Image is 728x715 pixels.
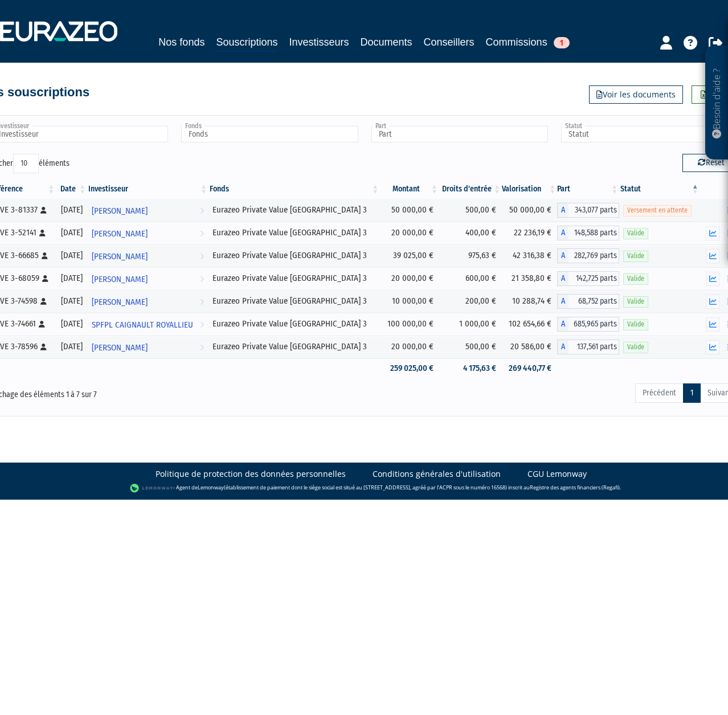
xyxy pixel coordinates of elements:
[557,248,619,263] div: A - Eurazeo Private Value Europe 3
[212,318,376,330] div: Eurazeo Private Value [GEOGRAPHIC_DATA] 3
[683,383,701,403] a: 1
[557,203,619,218] div: A - Eurazeo Private Value Europe 3
[60,295,83,307] div: [DATE]
[569,203,619,218] span: 343,077 parts
[557,226,619,240] div: A - Eurazeo Private Value Europe 3
[439,179,502,199] th: Droits d'entrée: activer pour trier la colonne par ordre croissant
[380,358,439,378] td: 259 025,00 €
[39,230,46,236] i: [Français] Personne physique
[198,484,224,491] a: Lemonway
[87,199,208,222] a: [PERSON_NAME]
[569,248,619,263] span: 282,769 parts
[623,342,648,353] span: Valide
[569,271,619,286] span: 142,725 parts
[87,244,208,267] a: [PERSON_NAME]
[42,275,48,282] i: [Français] Personne physique
[502,267,557,290] td: 21 358,80 €
[92,292,148,313] span: [PERSON_NAME]
[557,340,619,354] div: A - Eurazeo Private Value Europe 3
[439,290,502,313] td: 200,00 €
[439,267,502,290] td: 600,00 €
[87,179,208,199] th: Investisseur: activer pour trier la colonne par ordre croissant
[212,272,376,284] div: Eurazeo Private Value [GEOGRAPHIC_DATA] 3
[40,207,47,214] i: [Français] Personne physique
[557,340,569,354] span: A
[530,484,620,491] a: Registre des agents financiers (Regafi)
[569,294,619,309] span: 68,752 parts
[623,251,648,262] span: Valide
[200,337,204,358] i: Voir l'investisseur
[39,321,45,328] i: [Français] Personne physique
[60,341,83,353] div: [DATE]
[557,248,569,263] span: A
[92,201,148,222] span: [PERSON_NAME]
[380,290,439,313] td: 10 000,00 €
[710,52,723,154] p: Besoin d'aide ?
[60,272,83,284] div: [DATE]
[87,222,208,244] a: [PERSON_NAME]
[554,37,570,48] span: 1
[87,336,208,358] a: [PERSON_NAME]
[289,34,349,50] a: Investisseurs
[200,292,204,313] i: Voir l'investisseur
[200,223,204,244] i: Voir l'investisseur
[502,179,557,199] th: Valorisation: activer pour trier la colonne par ordre croissant
[380,222,439,244] td: 20 000,00 €
[502,313,557,336] td: 102 654,66 €
[619,179,700,199] th: Statut : activer pour trier la colonne par ordre d&eacute;croissant
[439,222,502,244] td: 400,00 €
[380,313,439,336] td: 100 000,00 €
[557,226,569,240] span: A
[60,227,83,239] div: [DATE]
[373,468,501,480] a: Conditions générales d'utilisation
[200,269,204,290] i: Voir l'investisseur
[439,313,502,336] td: 1 000,00 €
[200,201,204,222] i: Voir l'investisseur
[92,269,148,290] span: [PERSON_NAME]
[589,85,683,104] a: Voir les documents
[60,250,83,262] div: [DATE]
[212,250,376,262] div: Eurazeo Private Value [GEOGRAPHIC_DATA] 3
[569,317,619,332] span: 685,965 parts
[92,246,148,267] span: [PERSON_NAME]
[60,204,83,216] div: [DATE]
[216,34,277,52] a: Souscriptions
[87,267,208,290] a: [PERSON_NAME]
[557,271,569,286] span: A
[380,244,439,267] td: 39 025,00 €
[424,34,475,50] a: Conseillers
[527,468,587,480] a: CGU Lemonway
[156,468,346,480] a: Politique de protection des données personnelles
[212,227,376,239] div: Eurazeo Private Value [GEOGRAPHIC_DATA] 3
[557,294,569,309] span: A
[212,295,376,307] div: Eurazeo Private Value [GEOGRAPHIC_DATA] 3
[212,341,376,353] div: Eurazeo Private Value [GEOGRAPHIC_DATA] 3
[502,290,557,313] td: 10 288,74 €
[13,154,39,173] select: Afficheréléments
[623,228,648,239] span: Valide
[130,483,174,494] img: logo-lemonway.png
[557,294,619,309] div: A - Eurazeo Private Value Europe 3
[502,222,557,244] td: 22 236,19 €
[92,337,148,358] span: [PERSON_NAME]
[557,203,569,218] span: A
[380,336,439,358] td: 20 000,00 €
[623,273,648,284] span: Valide
[486,34,570,50] a: Commissions1
[40,344,47,350] i: [Français] Personne physique
[623,205,692,216] span: Versement en attente
[557,179,619,199] th: Part: activer pour trier la colonne par ordre croissant
[40,298,47,305] i: [Français] Personne physique
[380,267,439,290] td: 20 000,00 €
[200,314,204,336] i: Voir l'investisseur
[11,483,717,494] div: - Agent de (établissement de paiement dont le siège social est situé au [STREET_ADDRESS], agréé p...
[87,290,208,313] a: [PERSON_NAME]
[92,223,148,244] span: [PERSON_NAME]
[439,336,502,358] td: 500,00 €
[212,204,376,216] div: Eurazeo Private Value [GEOGRAPHIC_DATA] 3
[200,246,204,267] i: Voir l'investisseur
[569,340,619,354] span: 137,561 parts
[557,317,569,332] span: A
[380,179,439,199] th: Montant: activer pour trier la colonne par ordre croissant
[557,317,619,332] div: A - Eurazeo Private Value Europe 3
